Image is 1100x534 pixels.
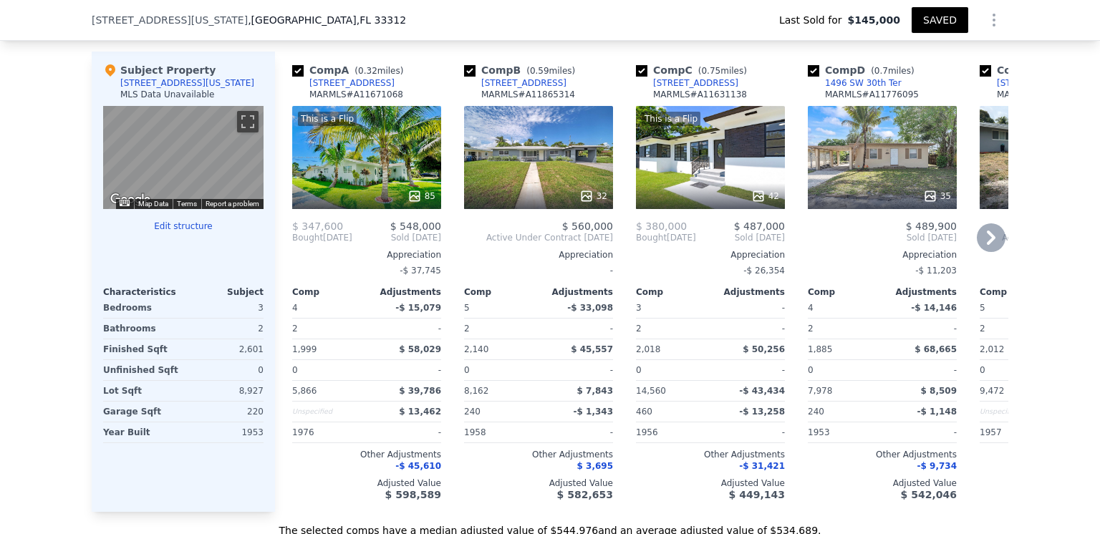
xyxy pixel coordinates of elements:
button: Edit structure [103,220,264,232]
div: Street View [103,106,264,209]
div: 1957 [980,422,1051,442]
div: - [885,319,957,339]
span: 2,012 [980,344,1004,354]
span: 0.75 [701,66,720,76]
span: $ 542,046 [901,489,957,500]
div: 1958 [464,422,536,442]
span: -$ 13,258 [739,407,785,417]
span: $ 449,143 [729,489,785,500]
div: 2 [636,319,708,339]
div: Bedrooms [103,298,180,318]
div: - [713,298,785,318]
span: Active Under Contract [DATE] [464,232,613,243]
span: Sold [DATE] [352,232,441,243]
div: - [713,319,785,339]
span: -$ 11,203 [915,266,957,276]
span: 0 [808,365,814,375]
span: -$ 14,146 [911,303,957,313]
div: Subject [183,286,264,298]
div: 0 [186,360,264,380]
span: 5,866 [292,386,317,396]
a: Open this area in Google Maps (opens a new window) [107,190,154,209]
div: 2 [292,319,364,339]
span: 460 [636,407,652,417]
span: -$ 1,343 [574,407,613,417]
span: ( miles) [865,66,920,76]
span: $ 347,600 [292,220,343,232]
div: - [713,360,785,380]
span: -$ 1,148 [917,407,957,417]
img: Google [107,190,154,209]
div: 1953 [808,422,879,442]
div: 2 [980,319,1051,339]
div: MARMLS # A11776095 [825,89,919,100]
div: 2,601 [186,339,264,359]
span: -$ 43,434 [739,386,785,396]
div: 2 [808,319,879,339]
div: This is a Flip [298,112,357,126]
div: Map [103,106,264,209]
div: 8,927 [186,381,264,401]
div: Adjustments [882,286,957,298]
button: Map Data [138,199,168,209]
span: $ 50,256 [743,344,785,354]
span: $ 548,000 [390,220,441,232]
span: -$ 45,610 [395,461,441,471]
div: - [541,422,613,442]
div: Adjusted Value [636,477,785,489]
div: Appreciation [808,249,957,261]
div: Comp C [636,63,753,77]
span: $ 58,029 [399,344,441,354]
div: Adjustments [539,286,613,298]
div: [STREET_ADDRESS] [653,77,738,89]
div: This is a Flip [642,112,700,126]
span: -$ 31,421 [739,461,785,471]
div: 1976 [292,422,364,442]
span: 0 [292,365,298,375]
a: Terms (opens in new tab) [177,200,197,208]
span: 0.32 [358,66,377,76]
div: - [713,422,785,442]
div: [DATE] [636,232,696,243]
span: $ 68,665 [915,344,957,354]
div: Comp B [464,63,581,77]
span: $ 582,653 [557,489,613,500]
div: 42 [751,189,779,203]
span: 7,978 [808,386,832,396]
div: 3 [186,298,264,318]
div: MARMLS # A11865314 [481,89,575,100]
span: 1,885 [808,344,832,354]
span: $ 560,000 [562,220,613,232]
span: $ 39,786 [399,386,441,396]
div: MLS Data Unavailable [120,89,215,100]
div: - [370,360,441,380]
div: - [370,319,441,339]
span: Sold [DATE] [696,232,785,243]
span: -$ 37,745 [400,266,441,276]
div: Appreciation [464,249,613,261]
span: 4 [292,303,298,313]
span: -$ 9,734 [917,461,957,471]
span: 14,560 [636,386,666,396]
div: [STREET_ADDRESS] [309,77,395,89]
button: SAVED [912,7,968,33]
span: 9,472 [980,386,1004,396]
div: Comp [808,286,882,298]
span: -$ 33,098 [567,303,613,313]
span: 2,018 [636,344,660,354]
div: Adjustments [710,286,785,298]
div: Other Adjustments [808,449,957,460]
span: 240 [464,407,481,417]
div: [STREET_ADDRESS] [481,77,566,89]
a: [STREET_ADDRESS] [464,77,566,89]
span: 8,162 [464,386,488,396]
div: Bathrooms [103,319,180,339]
div: Lot Sqft [103,381,180,401]
div: Comp D [808,63,920,77]
div: MARMLS # A11671068 [309,89,403,100]
span: -$ 26,354 [743,266,785,276]
div: Comp [464,286,539,298]
div: Characteristics [103,286,183,298]
div: - [541,360,613,380]
div: [STREET_ADDRESS][US_STATE] [120,77,254,89]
